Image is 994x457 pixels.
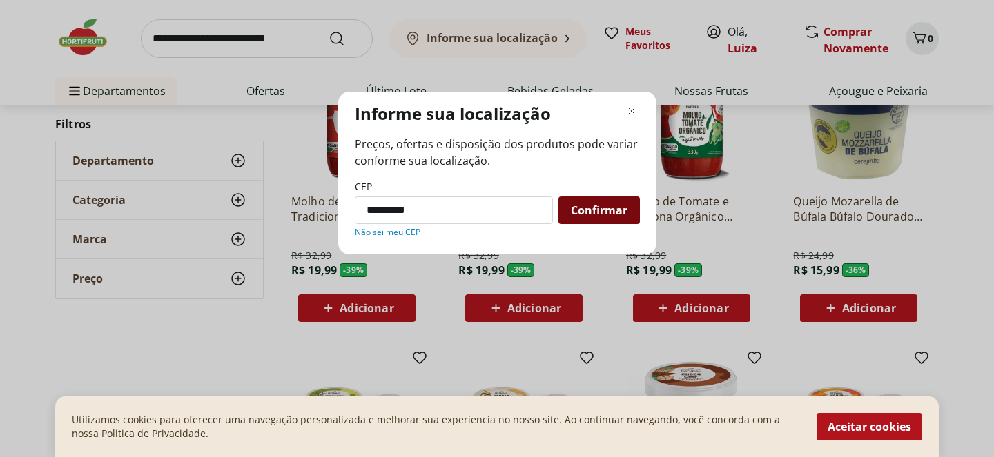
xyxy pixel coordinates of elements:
button: Aceitar cookies [817,413,922,440]
p: Utilizamos cookies para oferecer uma navegação personalizada e melhorar sua experiencia no nosso ... [72,413,800,440]
button: Fechar modal de regionalização [623,103,640,119]
span: Confirmar [571,205,627,216]
p: Informe sua localização [355,103,551,125]
a: Não sei meu CEP [355,227,420,238]
label: CEP [355,180,372,194]
div: Modal de regionalização [338,92,656,254]
span: Preços, ofertas e disposição dos produtos pode variar conforme sua localização. [355,136,640,169]
button: Confirmar [558,196,640,224]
